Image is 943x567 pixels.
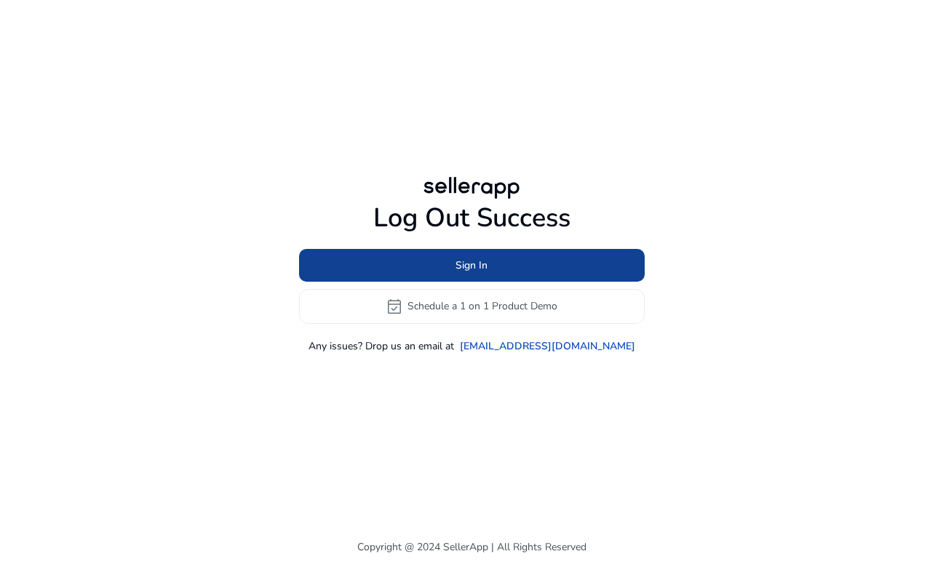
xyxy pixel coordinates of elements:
[455,258,488,273] span: Sign In
[299,202,645,234] h1: Log Out Success
[299,289,645,324] button: event_availableSchedule a 1 on 1 Product Demo
[299,249,645,282] button: Sign In
[460,338,635,354] a: [EMAIL_ADDRESS][DOMAIN_NAME]
[309,338,454,354] p: Any issues? Drop us an email at
[386,298,403,315] span: event_available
